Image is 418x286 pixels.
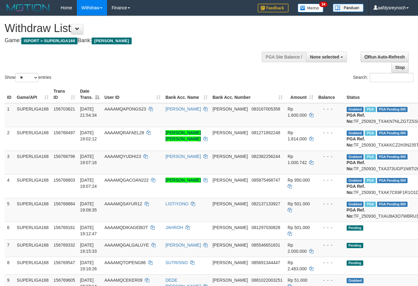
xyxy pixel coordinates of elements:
[318,130,342,136] div: - - -
[377,107,408,112] span: PGA Pending
[213,225,248,230] span: [PERSON_NAME]
[370,73,413,82] input: Search:
[51,86,78,103] th: Trans ID: activate to sort column ascending
[104,260,145,265] span: AAAAMQTOPENG86
[285,86,316,103] th: Amount: activate to sort column ascending
[165,154,201,159] a: [PERSON_NAME]
[14,86,51,103] th: Game/API: activate to sort column ascending
[5,198,14,222] td: 5
[54,154,75,159] span: 156768796
[80,154,97,165] span: [DATE] 19:07:16
[252,278,283,283] span: Copy 0881022003251 to clipboard
[252,260,280,265] span: Copy 085691344447 to clipboard
[288,130,307,141] span: Rp 1.814.000
[5,239,14,257] td: 7
[347,154,364,159] span: Grabbed
[165,107,201,111] a: [PERSON_NAME]
[288,278,308,283] span: Rp 51.000
[80,260,97,271] span: [DATE] 19:18:26
[5,257,14,274] td: 8
[5,174,14,198] td: 4
[365,154,376,159] span: Marked by aafsoumeymey
[347,225,363,231] span: Pending
[92,38,131,44] span: [PERSON_NAME]
[80,201,97,212] span: [DATE] 19:08:35
[347,278,364,283] span: Grabbed
[288,225,310,230] span: Rp 501.000
[14,257,51,274] td: SUPERLIGA168
[54,178,75,183] span: 156768803
[262,52,306,62] div: PGA Site Balance /
[54,130,75,135] span: 156768497
[252,130,280,135] span: Copy 081271892248 to clipboard
[104,130,144,135] span: AAAAMQRAFAEL28
[347,160,365,171] b: PGA Ref. No:
[5,3,51,12] img: MOTION_logo.png
[5,151,14,174] td: 3
[347,131,364,136] span: Grabbed
[102,86,163,103] th: User ID: activate to sort column ascending
[288,260,307,271] span: Rp 2.483.000
[318,242,342,248] div: - - -
[365,178,376,183] span: Marked by aafsoumeymey
[347,136,365,147] b: PGA Ref. No:
[288,154,307,165] span: Rp 1.000.742
[258,4,289,12] img: Feedback.jpg
[54,225,75,230] span: 156769161
[213,278,248,283] span: [PERSON_NAME]
[377,178,408,183] span: PGA Pending
[347,260,363,266] span: Pending
[353,73,413,82] label: Search:
[5,38,273,44] h4: Game: Bank:
[298,4,324,12] img: Button%20Memo.svg
[104,154,141,159] span: AAAAMQYUDHI23
[210,86,285,103] th: Bank Acc. Number: activate to sort column ascending
[288,201,310,206] span: Rp 501.000
[165,201,189,206] a: LISTIYONO
[347,113,365,124] b: PGA Ref. No:
[80,107,97,118] span: [DATE] 21:54:34
[391,62,409,73] a: Stop
[54,243,75,248] span: 156769332
[377,202,408,207] span: PGA Pending
[213,107,248,111] span: [PERSON_NAME]
[213,243,248,248] span: [PERSON_NAME]
[165,178,201,183] a: [PERSON_NAME]
[104,201,142,206] span: AAAAMQSAYUR12
[21,38,78,44] span: ISPORT > SUPERLIGA168
[163,86,210,103] th: Bank Acc. Name: activate to sort column ascending
[288,243,307,254] span: Rp 2.000.000
[252,154,280,159] span: Copy 082382256244 to clipboard
[347,202,364,207] span: Grabbed
[104,278,142,283] span: AAAAMQCEKER09
[252,243,280,248] span: Copy 085546651831 to clipboard
[318,224,342,231] div: - - -
[316,86,344,103] th: Balance
[360,52,409,62] a: Run Auto-Refresh
[288,178,310,183] span: Rp 950.000
[213,260,248,265] span: [PERSON_NAME]
[80,130,97,141] span: [DATE] 19:02:12
[14,103,51,127] td: SUPERLIGA168
[213,130,248,135] span: [PERSON_NAME]
[252,201,280,206] span: Copy 082137133927 to clipboard
[104,107,146,111] span: AAAAMQAPONGS23
[5,86,14,103] th: ID
[165,130,201,141] a: [PERSON_NAME] [PERSON_NAME]
[213,201,248,206] span: [PERSON_NAME]
[5,103,14,127] td: 1
[54,278,75,283] span: 156769605
[318,153,342,159] div: - - -
[318,106,342,112] div: - - -
[14,222,51,239] td: SUPERLIGA168
[104,178,149,183] span: AAAAMQGACOAN222
[104,243,149,248] span: AAAAMQGALGALUYE
[318,277,342,283] div: - - -
[80,243,97,254] span: [DATE] 19:15:33
[54,107,75,111] span: 156703621
[5,73,51,82] label: Show entries
[14,127,51,151] td: SUPERLIGA168
[14,151,51,174] td: SUPERLIGA168
[347,243,363,248] span: Pending
[318,177,342,183] div: - - -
